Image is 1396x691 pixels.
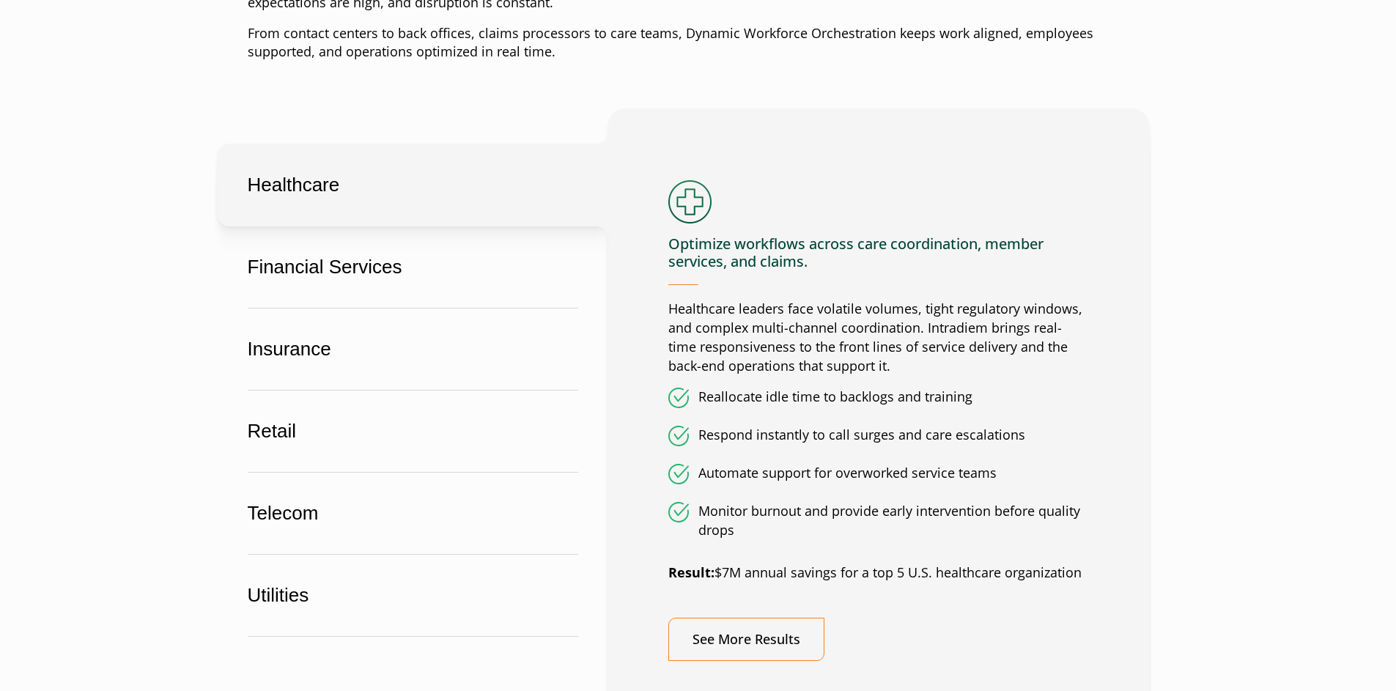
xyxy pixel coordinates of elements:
[668,426,1089,446] li: Respond instantly to call surges and care escalations
[218,390,608,473] button: Retail
[668,235,1089,285] h4: Optimize workflows across care coordination, member services, and claims.
[668,300,1089,376] p: Healthcare leaders face volatile volumes, tight regulatory windows, and complex multi-channel coo...
[668,464,1089,484] li: Automate support for overworked service teams
[668,388,1089,408] li: Reallocate idle time to backlogs and training
[668,563,714,581] strong: Result:
[248,24,1149,62] p: From contact centers to back offices, claims processors to care teams, Dynamic Workforce Orchestr...
[668,618,824,661] a: See More Results
[218,308,608,391] button: Insurance
[668,502,1089,540] li: Monitor burnout and provide early intervention before quality drops
[218,144,608,226] button: Healthcare
[218,226,608,308] button: Financial Services
[218,472,608,555] button: Telecom
[218,554,608,637] button: Utilities
[668,563,1089,583] p: $7M annual savings for a top 5 U.S. healthcare organization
